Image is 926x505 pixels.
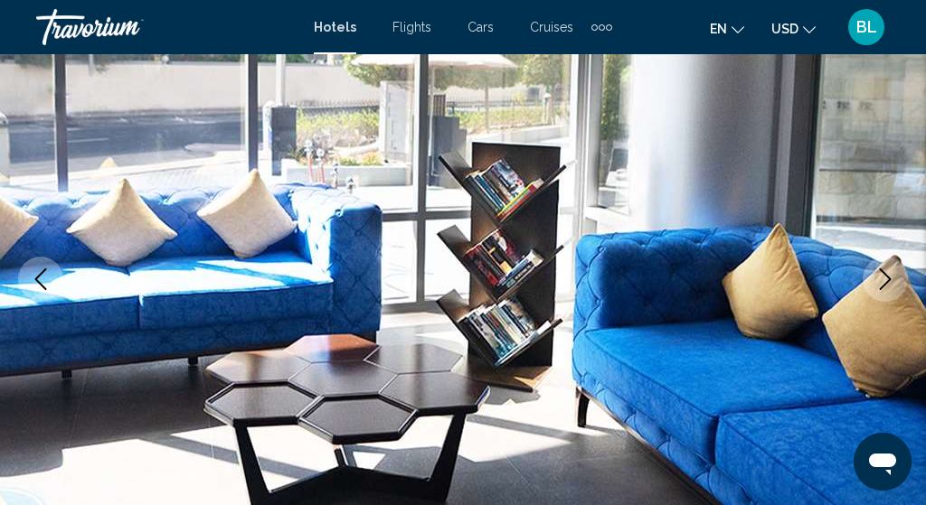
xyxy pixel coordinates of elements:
a: Cars [468,20,494,34]
button: Change currency [771,15,816,42]
a: Hotels [314,20,356,34]
button: Change language [710,15,744,42]
iframe: Botón para iniciar la ventana de mensajería [854,433,912,491]
a: Cruises [530,20,573,34]
button: User Menu [843,8,890,46]
span: USD [771,22,798,36]
button: Next image [863,257,908,302]
button: Extra navigation items [591,13,612,42]
span: en [710,22,727,36]
span: BL [856,18,877,36]
a: Flights [392,20,431,34]
button: Previous image [18,257,63,302]
a: Travorium [36,9,296,45]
